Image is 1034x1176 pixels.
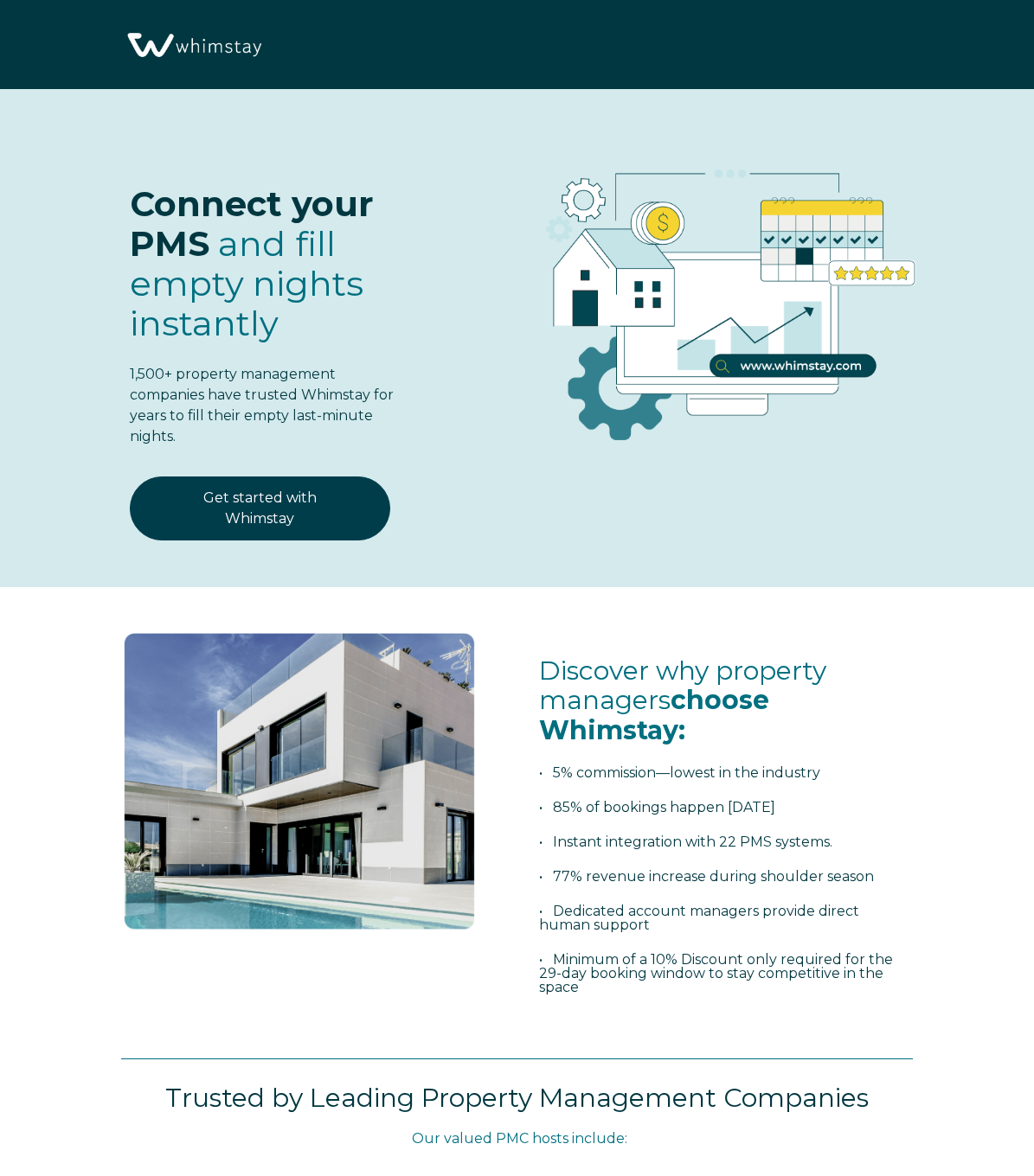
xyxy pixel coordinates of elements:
img: RBO Ilustrations-03 [462,124,982,464]
span: and [130,222,363,344]
a: Get started with Whimstay [130,476,390,540]
span: Trusted by Leading Property Management Companies [165,1082,869,1114]
span: • Minimum of a 10% Discount only required for the 29-day booking window to stay competitive in th... [539,951,893,995]
span: 1,500+ property management companies have trusted Whimstay for years to fill their empty last-min... [130,366,394,444]
img: foto 1 [112,622,486,941]
span: Our valued PMC hosts include:​ [412,1130,627,1147]
span: choose Whimstay: [539,684,769,746]
span: • Dedicated account managers provide direct human support [539,903,859,933]
img: Whimstay Logo-02 1 [121,9,266,83]
span: • 5% commission—lowest in the industry [539,764,820,781]
span: Connect your PMS [130,182,374,265]
span: • 77% revenue increase during shoulder season [539,868,874,885]
span: Discover why property managers [539,655,826,746]
span: • 85% of bookings happen [DATE] [539,799,775,815]
span: • Instant integration with 22 PMS systems. [539,834,832,850]
span: fill empty nights instantly [130,222,363,344]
